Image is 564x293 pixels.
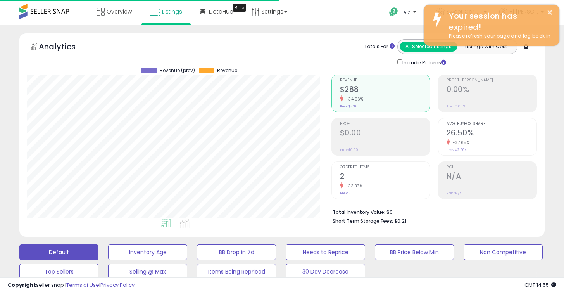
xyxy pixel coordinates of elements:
small: -33.33% [343,183,363,189]
button: Items Being Repriced [197,264,276,279]
small: Prev: $0.00 [340,147,358,152]
button: 30 Day Decrease [286,264,365,279]
h5: Analytics [39,41,91,54]
small: Prev: $436 [340,104,357,109]
button: BB Price Below Min [375,244,454,260]
small: Prev: N/A [447,191,462,196]
span: Profit [340,122,430,126]
span: Avg. Buybox Share [447,122,536,126]
button: Inventory Age [108,244,187,260]
span: Help [400,9,411,16]
h2: 26.50% [447,128,536,139]
span: Profit [PERSON_NAME] [447,78,536,83]
h2: 0.00% [447,85,536,95]
button: All Selected Listings [400,42,457,52]
div: Include Returns [392,58,455,67]
button: Non Competitive [464,244,543,260]
span: Revenue [217,68,237,73]
a: Privacy Policy [100,281,135,289]
button: Listings With Cost [457,42,515,52]
span: ROI [447,165,536,170]
strong: Copyright [8,281,36,289]
button: Top Sellers [19,264,98,279]
small: Prev: 0.00% [447,104,465,109]
button: × [547,8,553,17]
span: 2025-09-12 14:55 GMT [524,281,556,289]
div: Tooltip anchor [233,4,246,12]
span: $0.21 [394,217,406,225]
small: -34.06% [343,96,364,102]
h2: $0.00 [340,128,430,139]
span: Revenue [340,78,430,83]
span: Listings [162,8,182,16]
div: Please refresh your page and log back in [443,33,554,40]
h2: N/A [447,172,536,182]
b: Short Term Storage Fees: [333,218,393,224]
a: Terms of Use [66,281,99,289]
li: $0 [333,207,531,216]
button: Selling @ Max [108,264,187,279]
button: BB Drop in 7d [197,244,276,260]
span: Revenue (prev) [160,68,195,73]
button: Needs to Reprice [286,244,365,260]
h2: $288 [340,85,430,95]
small: Prev: 3 [340,191,351,196]
div: Totals For [364,43,395,50]
div: seller snap | | [8,282,135,289]
i: Get Help [389,7,398,17]
small: Prev: 42.50% [447,147,467,152]
button: Default [19,244,98,260]
h2: 2 [340,172,430,182]
span: Overview [107,8,132,16]
b: Total Inventory Value: [333,209,385,215]
div: Your session has expired! [443,10,554,33]
small: -37.65% [450,140,470,146]
span: Ordered Items [340,165,430,170]
span: DataHub [209,8,233,16]
a: Help [383,1,424,25]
